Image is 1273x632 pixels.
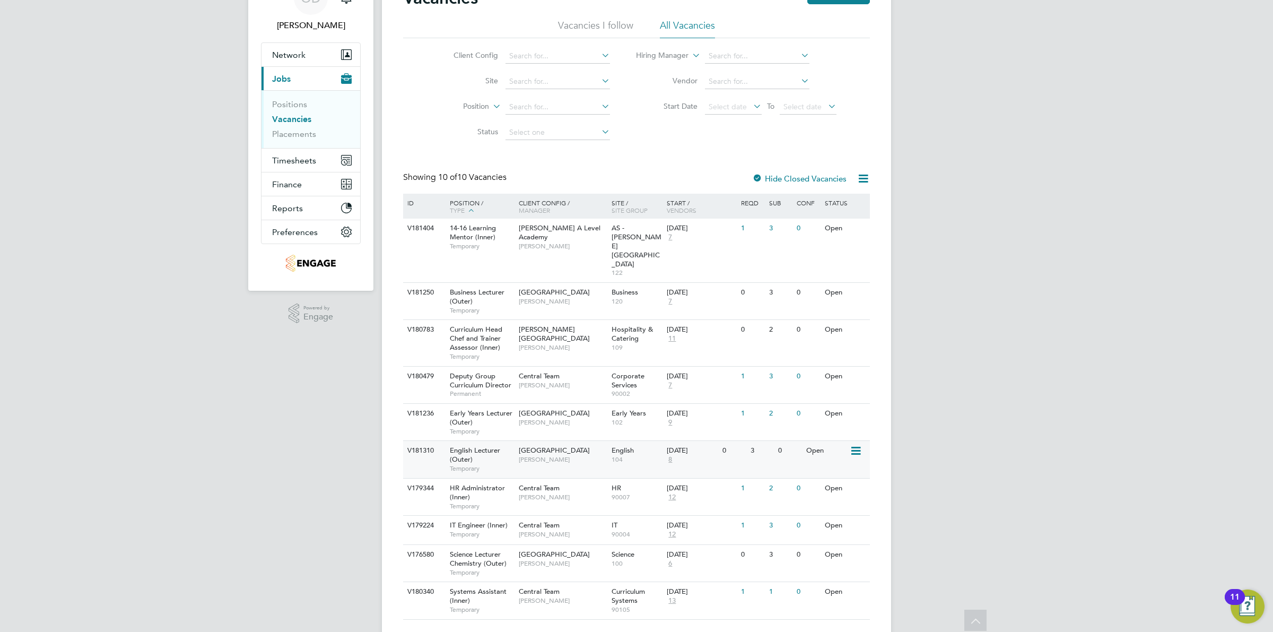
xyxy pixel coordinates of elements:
[519,559,606,568] span: [PERSON_NAME]
[1231,590,1265,624] button: Open Resource Center, 11 new notifications
[667,372,736,381] div: [DATE]
[738,219,766,238] div: 1
[612,223,661,269] span: AS - [PERSON_NAME][GEOGRAPHIC_DATA]
[450,530,513,539] span: Temporary
[612,297,662,306] span: 120
[766,194,794,212] div: Sub
[612,343,662,352] span: 109
[822,479,868,498] div: Open
[775,441,803,461] div: 0
[612,389,662,398] span: 90002
[766,320,794,340] div: 2
[519,381,606,389] span: [PERSON_NAME]
[519,550,590,559] span: [GEOGRAPHIC_DATA]
[794,545,822,565] div: 0
[450,427,513,436] span: Temporary
[303,304,333,313] span: Powered by
[667,587,736,596] div: [DATE]
[450,464,513,473] span: Temporary
[667,550,736,559] div: [DATE]
[667,297,674,306] span: 7
[766,582,794,602] div: 1
[667,530,677,539] span: 12
[450,409,512,427] span: Early Years Lecturer (Outer)
[822,516,868,535] div: Open
[794,283,822,302] div: 0
[794,367,822,386] div: 0
[738,479,766,498] div: 1
[822,545,868,565] div: Open
[261,172,360,196] button: Finance
[519,343,606,352] span: [PERSON_NAME]
[405,404,442,423] div: V181236
[705,74,809,89] input: Search for...
[405,194,442,212] div: ID
[505,125,610,140] input: Select one
[405,479,442,498] div: V179344
[261,149,360,172] button: Timesheets
[450,587,507,605] span: Systems Assistant (Inner)
[405,582,442,602] div: V180340
[450,446,500,464] span: English Lecturer (Outer)
[450,502,513,510] span: Temporary
[519,530,606,539] span: [PERSON_NAME]
[738,320,766,340] div: 0
[519,596,606,605] span: [PERSON_NAME]
[738,545,766,565] div: 0
[519,242,606,250] span: [PERSON_NAME]
[667,334,677,343] span: 11
[272,179,302,189] span: Finance
[822,320,868,340] div: Open
[667,559,674,568] span: 6
[667,484,736,493] div: [DATE]
[261,196,360,220] button: Reports
[612,409,646,418] span: Early Years
[794,320,822,340] div: 0
[303,313,333,322] span: Engage
[667,418,674,427] span: 9
[261,220,360,244] button: Preferences
[450,206,465,214] span: Type
[405,367,442,386] div: V180479
[612,521,617,530] span: IT
[667,233,674,242] span: 7
[667,455,674,464] span: 8
[822,194,868,212] div: Status
[612,493,662,501] span: 90007
[612,206,648,214] span: Site Group
[450,223,496,241] span: 14-16 Learning Mentor (Inner)
[794,479,822,498] div: 0
[766,516,794,535] div: 3
[766,479,794,498] div: 2
[272,155,316,166] span: Timesheets
[612,559,662,568] span: 100
[766,367,794,386] div: 3
[822,367,868,386] div: Open
[442,194,516,220] div: Position /
[794,404,822,423] div: 0
[612,371,644,389] span: Corporate Services
[794,194,822,212] div: Conf
[667,409,736,418] div: [DATE]
[822,283,868,302] div: Open
[783,102,822,111] span: Select date
[822,582,868,602] div: Open
[766,545,794,565] div: 3
[261,255,361,272] a: Go to home page
[405,441,442,461] div: V181310
[667,224,736,233] div: [DATE]
[660,19,715,38] li: All Vacancies
[450,325,502,352] span: Curriculum Head Chef and Trainer Assessor (Inner)
[519,288,590,297] span: [GEOGRAPHIC_DATA]
[519,297,606,306] span: [PERSON_NAME]
[437,76,498,85] label: Site
[636,76,697,85] label: Vendor
[705,49,809,64] input: Search for...
[519,521,560,530] span: Central Team
[505,74,610,89] input: Search for...
[627,50,688,61] label: Hiring Manager
[612,325,653,343] span: Hospitality & Catering
[519,493,606,501] span: [PERSON_NAME]
[738,367,766,386] div: 1
[450,352,513,361] span: Temporary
